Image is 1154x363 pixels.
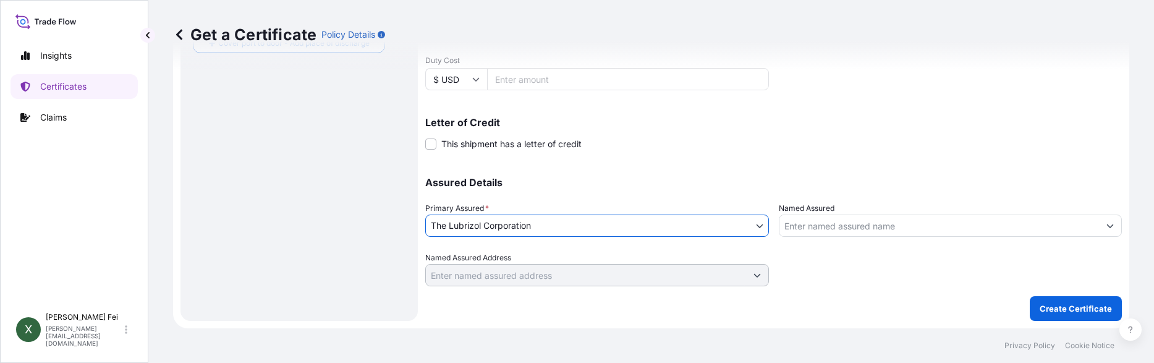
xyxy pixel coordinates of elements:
button: Show suggestions [746,264,768,286]
a: Privacy Policy [1004,341,1055,351]
input: Enter amount [487,68,769,90]
span: The Lubrizol Corporation [431,220,531,232]
button: Create Certificate [1030,296,1122,321]
p: Get a Certificate [173,25,316,45]
a: Certificates [11,74,138,99]
p: [PERSON_NAME] Fei [46,312,122,322]
span: Primary Assured [425,202,489,215]
span: X [25,323,32,336]
label: Named Assured Address [425,252,511,264]
p: Insights [40,49,72,62]
input: Named Assured Address [426,264,746,286]
p: Claims [40,111,67,124]
a: Claims [11,105,138,130]
span: This shipment has a letter of credit [441,138,582,150]
button: Show suggestions [1099,215,1121,237]
p: Assured Details [425,177,1122,187]
a: Insights [11,43,138,68]
a: Cookie Notice [1065,341,1114,351]
p: Certificates [40,80,87,93]
label: Named Assured [779,202,834,215]
input: Assured Name [779,215,1100,237]
p: Policy Details [321,28,375,41]
button: The Lubrizol Corporation [425,215,769,237]
p: Letter of Credit [425,117,1122,127]
p: [PERSON_NAME][EMAIL_ADDRESS][DOMAIN_NAME] [46,325,122,347]
p: Create Certificate [1040,302,1112,315]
